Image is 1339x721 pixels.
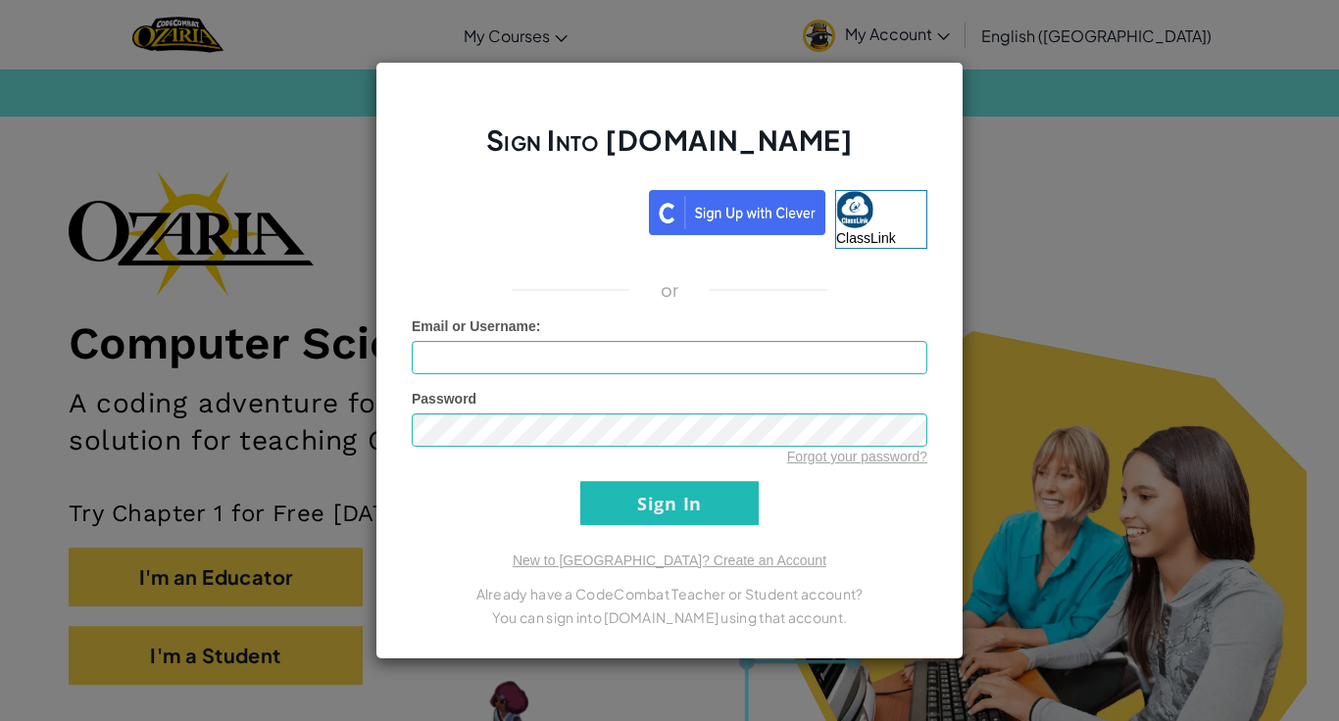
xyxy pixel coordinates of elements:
img: classlink-logo-small.png [836,191,873,228]
h2: Sign Into [DOMAIN_NAME] [412,121,927,178]
img: clever_sso_button@2x.png [649,190,825,235]
p: or [661,278,679,302]
span: ClassLink [836,230,896,246]
a: New to [GEOGRAPHIC_DATA]? Create an Account [513,553,826,568]
input: Sign In [580,481,759,525]
p: You can sign into [DOMAIN_NAME] using that account. [412,605,927,629]
p: Already have a CodeCombat Teacher or Student account? [412,582,927,605]
span: Email or Username [412,318,536,334]
iframe: Sign in with Google Button [402,188,649,231]
label: : [412,316,541,336]
span: Password [412,391,476,407]
a: Forgot your password? [787,449,927,464]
